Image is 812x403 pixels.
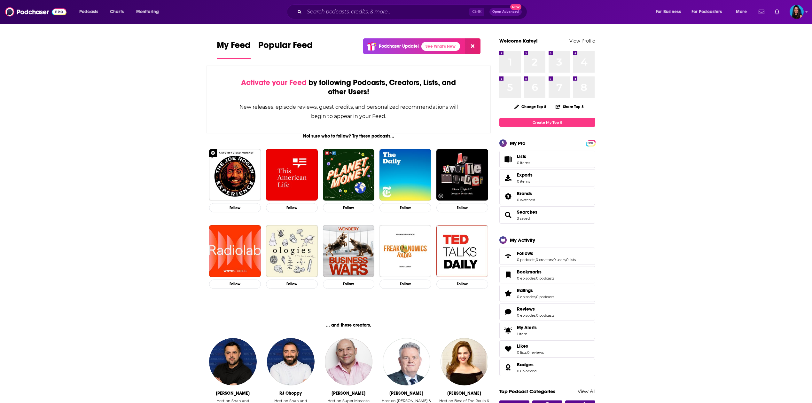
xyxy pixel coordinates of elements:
span: PRO [587,141,594,146]
span: Charts [110,7,124,16]
a: Exports [499,169,595,186]
span: New [510,4,522,10]
span: Brands [517,191,532,196]
span: Ratings [517,288,533,293]
a: See What's New [421,42,460,51]
img: Jeff Blair [383,338,430,385]
div: Not sure who to follow? Try these podcasts... [207,133,491,139]
span: Exports [517,172,533,178]
a: My Feed [217,40,251,59]
a: PRO [587,140,594,145]
a: Show notifications dropdown [756,6,767,17]
button: Share Top 8 [555,100,584,113]
button: Follow [436,280,488,289]
a: Business Wars [323,225,375,277]
a: My Alerts [499,322,595,339]
img: My Favorite Murder with Karen Kilgariff and Georgia Hardstark [436,149,488,201]
button: Follow [323,203,375,212]
button: open menu [687,7,731,17]
div: My Pro [510,140,526,146]
p: Podchaser Update! [379,43,419,49]
span: Ctrl K [469,8,484,16]
span: 0 items [517,179,533,184]
span: Brands [499,188,595,205]
a: 0 episodes [517,313,535,318]
span: Lists [517,154,526,159]
a: 0 lists [566,257,576,262]
img: The Daily [379,149,431,201]
div: Vincent Moscato [332,391,365,396]
span: For Podcasters [691,7,722,16]
span: Activate your Feed [241,78,307,87]
span: 1 item [517,332,537,336]
a: 0 podcasts [536,295,554,299]
a: This American Life [266,149,318,201]
button: Follow [209,280,261,289]
a: 0 episodes [517,295,535,299]
img: The Joe Rogan Experience [209,149,261,201]
a: Reviews [517,306,554,312]
img: RJ Choppy [267,338,314,385]
button: open menu [651,7,689,17]
a: Follows [517,250,576,256]
a: Searches [517,209,537,215]
span: My Alerts [502,326,514,335]
button: Change Top 8 [511,103,550,111]
span: Follows [517,250,533,256]
div: Shan Shariff [216,391,250,396]
img: Roula Christie [441,338,488,385]
span: Likes [517,343,528,349]
div: Jeff Blair [389,391,423,396]
a: 0 users [553,257,566,262]
span: Ratings [499,285,595,302]
span: My Alerts [517,325,537,330]
a: Ratings [517,288,554,293]
span: Open Advanced [492,10,519,13]
a: Top Podcast Categories [499,388,555,394]
div: RJ Choppy [279,391,302,396]
img: Vincent Moscato [325,338,372,385]
span: More [736,7,747,16]
span: Lists [517,154,530,159]
a: View All [578,388,595,394]
a: Bookmarks [502,270,514,279]
a: Lists [499,151,595,168]
img: Shan Shariff [209,338,256,385]
input: Search podcasts, credits, & more... [304,7,469,17]
div: by following Podcasts, Creators, Lists, and other Users! [239,78,458,97]
span: Badges [499,359,595,376]
a: 0 lists [517,350,527,355]
img: Planet Money [323,149,375,201]
a: Likes [502,344,514,353]
button: Show profile menu [790,5,804,19]
span: , [535,313,536,318]
button: Follow [209,203,261,212]
img: TED Talks Daily [436,225,488,277]
span: Logged in as kateyquinn [790,5,804,19]
img: Radiolab [209,225,261,277]
button: open menu [731,7,755,17]
span: Bookmarks [499,266,595,283]
div: New releases, episode reviews, guest credits, and personalized recommendations will begin to appe... [239,102,458,121]
div: My Activity [510,237,535,243]
span: 0 items [517,161,530,165]
span: Bookmarks [517,269,542,275]
button: Follow [436,203,488,212]
a: Badges [502,363,514,372]
div: Search podcasts, credits, & more... [293,4,533,19]
span: Reviews [517,306,535,312]
span: For Business [656,7,681,16]
div: ... and these creators. [207,322,491,328]
img: Podchaser - Follow, Share and Rate Podcasts [5,6,66,18]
